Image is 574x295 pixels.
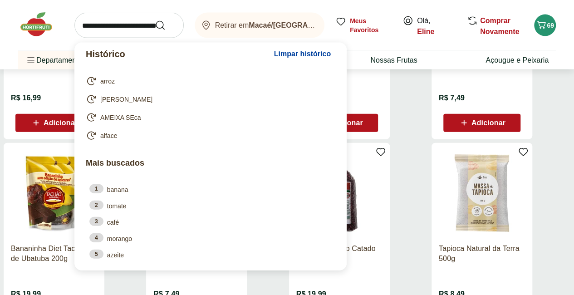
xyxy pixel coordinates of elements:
a: 3café [89,217,332,227]
b: Macaé/[GEOGRAPHIC_DATA] [249,21,350,29]
a: arroz [86,76,332,87]
a: 2tomate [89,201,332,211]
button: Adicionar [443,114,520,132]
a: Nossas Frutas [370,55,417,66]
div: 1 [89,184,103,193]
a: AMEIXA SEca [86,112,332,123]
span: Departamentos [25,49,86,71]
span: Limpar histórico [274,50,331,58]
img: Hortifruti [18,11,64,38]
span: R$ 7,49 [439,93,465,103]
span: Retirar em [215,21,315,29]
a: Eline [417,28,434,35]
a: Comprar Novamente [480,17,519,35]
a: Açougue e Peixaria [486,55,549,66]
a: alface [86,130,332,141]
a: 4morango [89,233,332,243]
button: Menu [25,49,36,71]
button: Adicionar [15,114,93,132]
button: Carrinho [534,15,556,36]
p: Mais buscados [86,157,335,169]
a: 1banana [89,184,332,194]
span: arroz [100,77,115,86]
span: 69 [547,22,554,29]
div: 5 [89,250,103,259]
span: [PERSON_NAME] [100,95,152,104]
input: search [74,13,184,38]
a: Tapioca Natural da Terra 500g [439,244,525,264]
button: Limpar histórico [270,43,335,65]
span: Adicionar [44,119,78,127]
div: 4 [89,233,103,242]
a: [PERSON_NAME] [86,94,332,105]
img: Bananinha Diet Tachão de Ubatuba 200g [11,150,97,236]
a: Bananinha Diet Tachão de Ubatuba 200g [11,244,97,264]
img: Tapioca Natural da Terra 500g [439,150,525,236]
a: Meus Favoritos [335,16,392,34]
div: 2 [89,201,103,210]
span: Olá, [417,15,457,37]
button: Submit Search [155,20,177,31]
span: R$ 16,99 [11,93,41,103]
span: AMEIXA SEca [100,113,141,122]
div: 3 [89,217,103,226]
button: Retirar emMacaé/[GEOGRAPHIC_DATA] [195,13,324,38]
span: Adicionar [471,119,505,127]
a: 5azeite [89,250,332,260]
span: alface [100,131,117,140]
span: Meus Favoritos [350,16,392,34]
p: Histórico [86,48,270,60]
